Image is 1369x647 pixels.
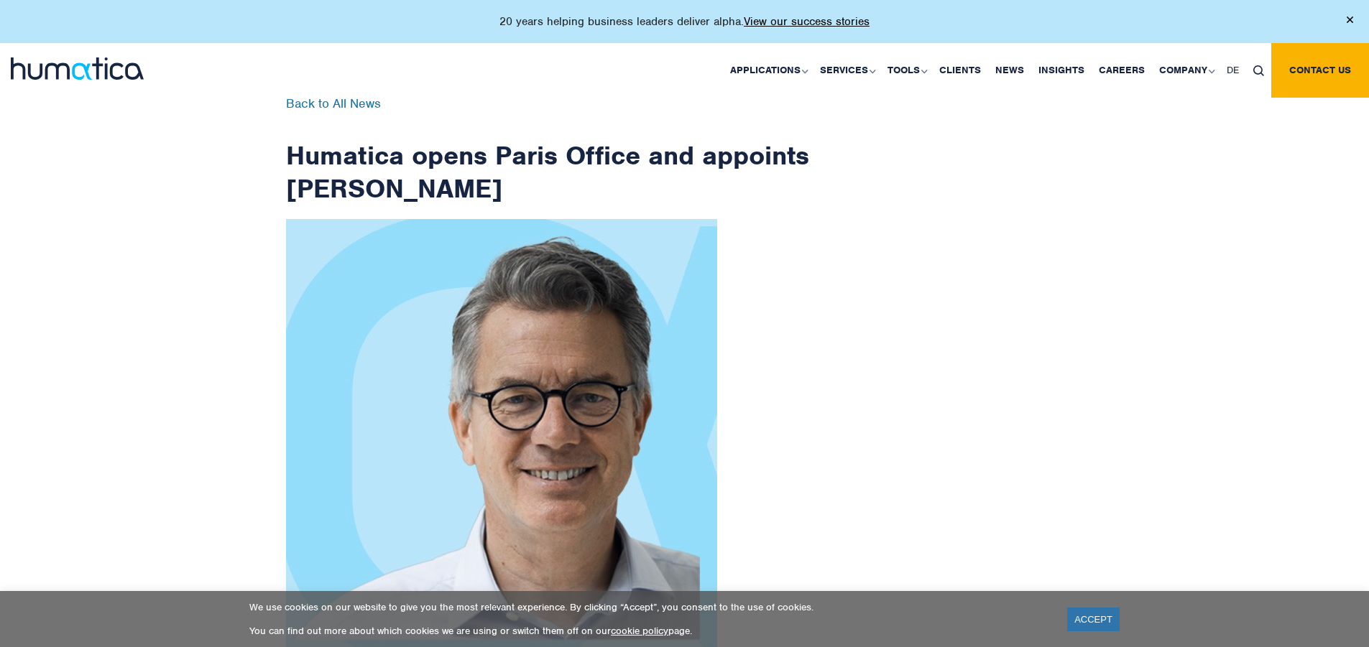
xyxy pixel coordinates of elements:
span: DE [1227,64,1239,76]
a: Applications [723,43,813,98]
h1: Humatica opens Paris Office and appoints [PERSON_NAME] [286,98,811,205]
a: News [988,43,1031,98]
a: View our success stories [744,14,870,29]
a: cookie policy [611,625,668,637]
a: Insights [1031,43,1092,98]
a: Services [813,43,880,98]
a: DE [1220,43,1246,98]
img: logo [11,57,144,80]
a: Back to All News [286,96,381,111]
img: search_icon [1253,65,1264,76]
a: Careers [1092,43,1152,98]
p: We use cookies on our website to give you the most relevant experience. By clicking “Accept”, you... [249,601,1049,613]
a: Company [1152,43,1220,98]
p: 20 years helping business leaders deliver alpha. [499,14,870,29]
a: Contact us [1271,43,1369,98]
a: ACCEPT [1067,608,1120,631]
p: You can find out more about which cookies we are using or switch them off on our page. [249,625,1049,637]
a: Tools [880,43,932,98]
a: Clients [932,43,988,98]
